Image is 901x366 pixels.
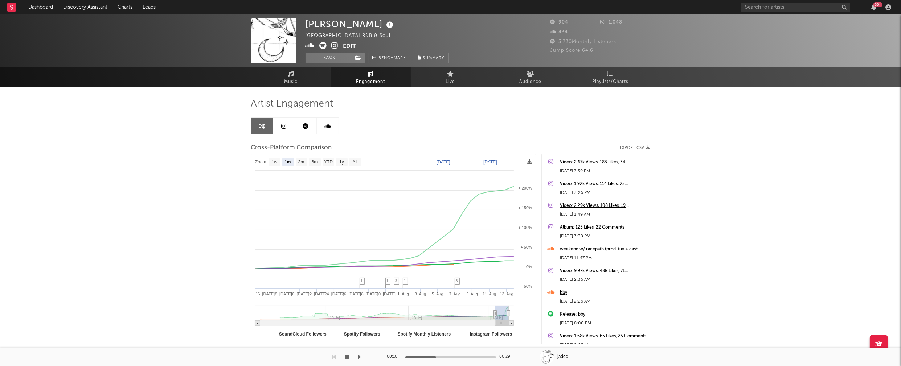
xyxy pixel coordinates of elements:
div: [DATE] 9:05 AM [560,341,646,349]
text: 30. [DATE] [376,292,395,296]
text: 28. [DATE] [359,292,378,296]
text: 1m [284,160,291,165]
div: [PERSON_NAME] [306,18,396,30]
div: [DATE] 2:26 AM [560,297,646,306]
text: Instagram Followers [470,332,512,337]
a: Playlists/Charts [570,67,650,87]
span: Summary [423,56,445,60]
span: Playlists/Charts [592,78,628,86]
text: 1w [271,160,277,165]
span: Music [284,78,298,86]
span: 3 [395,279,397,283]
text: 13. Aug [500,292,513,296]
a: Video: 1.68k Views, 65 Likes, 25 Comments [560,332,646,341]
div: [GEOGRAPHIC_DATA] | R&B & Soul [306,32,399,40]
div: jaded [558,354,569,360]
text: + 150% [518,205,532,210]
text: [DATE] [483,159,497,165]
text: 1. Aug [397,292,409,296]
span: 434 [550,30,568,34]
a: Video: 2.67k Views, 183 Likes, 34 Comments [560,158,646,167]
button: Export CSV [620,146,650,150]
span: 1,048 [600,20,622,25]
text: 6m [311,160,318,165]
span: Live [446,78,455,86]
text: 18. [DATE] [273,292,292,296]
input: Search for artists [741,3,850,12]
span: Benchmark [379,54,406,63]
text: 24. [DATE] [324,292,344,296]
a: Video: 2.29k Views, 108 Likes, 19 Comments [560,201,646,210]
div: [DATE] 3:26 PM [560,188,646,197]
text: YTD [324,160,332,165]
a: Live [411,67,491,87]
div: [DATE] 7:39 PM [560,167,646,175]
text: Spotify Followers [344,332,380,337]
span: 904 [550,20,569,25]
div: 00:10 [387,353,402,361]
a: Engagement [331,67,411,87]
div: [DATE] 2:36 AM [560,275,646,284]
text: 5. Aug [432,292,443,296]
text: Spotify Monthly Listeners [397,332,451,337]
span: 1 [361,279,363,283]
text: 22. [DATE] [307,292,326,296]
text: → [471,159,475,165]
span: Cross-Platform Comparison [251,144,332,152]
span: Audience [519,78,541,86]
text: [DATE] [437,159,450,165]
a: Video: 9.97k Views, 488 Likes, 71 Comments [560,267,646,275]
a: Benchmark [369,53,410,63]
span: 3 [456,279,458,283]
text: + 50% [520,245,532,249]
text: + 200% [518,186,532,190]
a: Release: bby [560,310,646,319]
div: [DATE] 1:49 AM [560,210,646,219]
a: bby [560,288,646,297]
div: [DATE] 3:39 PM [560,232,646,241]
text: 20. [DATE] [290,292,309,296]
button: Track [306,53,351,63]
a: Audience [491,67,570,87]
div: [DATE] 11:47 PM [560,254,646,262]
div: [DATE] 8:00 PM [560,319,646,328]
button: Edit [343,42,356,51]
text: 3m [298,160,304,165]
span: Engagement [356,78,385,86]
span: Artist Engagement [251,100,333,108]
text: 7. Aug [449,292,460,296]
text: 3. Aug [414,292,426,296]
text: 11. Aug [482,292,496,296]
text: 1y [339,160,344,165]
text: SoundCloud Followers [279,332,327,337]
a: Video: 1.92k Views, 114 Likes, 25 Comments [560,180,646,188]
span: 1 [386,279,389,283]
div: 00:29 [500,353,514,361]
text: All [352,160,357,165]
text: 0% [526,265,532,269]
a: Album: 125 Likes, 22 Comments [560,223,646,232]
div: 99 + [873,2,882,7]
text: Zoom [255,160,266,165]
a: weekend w/ racepath (prod. tuv + cash bently) [560,245,646,254]
text: 9. Aug [466,292,478,296]
text: + 100% [518,225,532,230]
button: Summary [414,53,449,63]
span: 1 [404,279,406,283]
span: 3,730 Monthly Listeners [550,39,617,44]
button: 99+ [871,4,876,10]
text: 26. [DATE] [341,292,361,296]
text: 16. [DATE] [255,292,275,296]
a: Music [251,67,331,87]
text: -50% [523,284,532,288]
span: Jump Score: 64.6 [550,48,594,53]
